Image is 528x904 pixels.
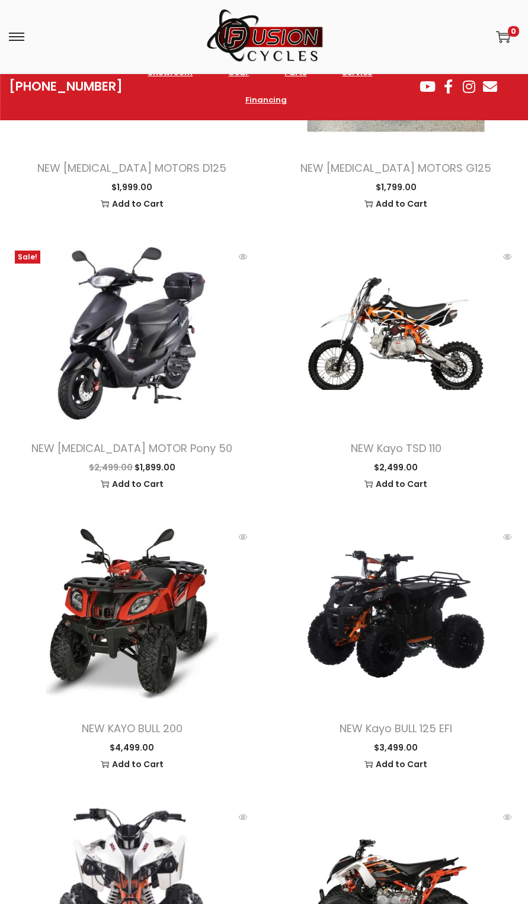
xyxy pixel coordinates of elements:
a: NEW Kayo TSD 110 [351,441,441,456]
span: 2,499.00 [374,461,418,473]
span: 1,999.00 [111,181,152,193]
a: Add to Cart [18,476,246,492]
span: Quick View [495,525,519,549]
a: Add to Cart [281,195,510,212]
span: $ [111,181,117,193]
a: Add to Cart [18,756,246,772]
a: NEW KAYO BULL 200 [82,721,183,736]
a: Add to Cart [281,756,510,772]
span: Quick View [495,245,519,268]
span: 3,499.00 [374,742,418,754]
span: $ [110,742,115,754]
img: Product image [307,245,485,422]
a: Add to Cart [281,476,510,492]
a: Add to Cart [18,195,246,212]
a: NEW [MEDICAL_DATA] MOTORS G125 [300,161,491,175]
span: Quick View [231,525,255,549]
span: Quick View [495,805,519,829]
span: $ [374,461,379,473]
span: 1,799.00 [376,181,417,193]
a: [PHONE_NUMBER] [9,78,123,95]
a: NEW [MEDICAL_DATA] MOTOR Pony 50 [31,441,232,456]
a: 0 [496,30,510,44]
span: Quick View [231,805,255,829]
span: $ [135,461,140,473]
a: NEW Kayo BULL 125 EFI [340,721,452,736]
img: Woostify mobile logo [205,9,324,64]
span: $ [89,461,94,473]
span: 2,499.00 [89,461,133,473]
span: Quick View [231,245,255,268]
nav: Menu [132,59,395,114]
a: NEW [MEDICAL_DATA] MOTORS D125 [37,161,226,175]
span: 4,499.00 [110,742,154,754]
span: $ [374,742,379,754]
span: 1,899.00 [135,461,175,473]
span: $ [376,181,381,193]
a: Financing [233,86,299,114]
